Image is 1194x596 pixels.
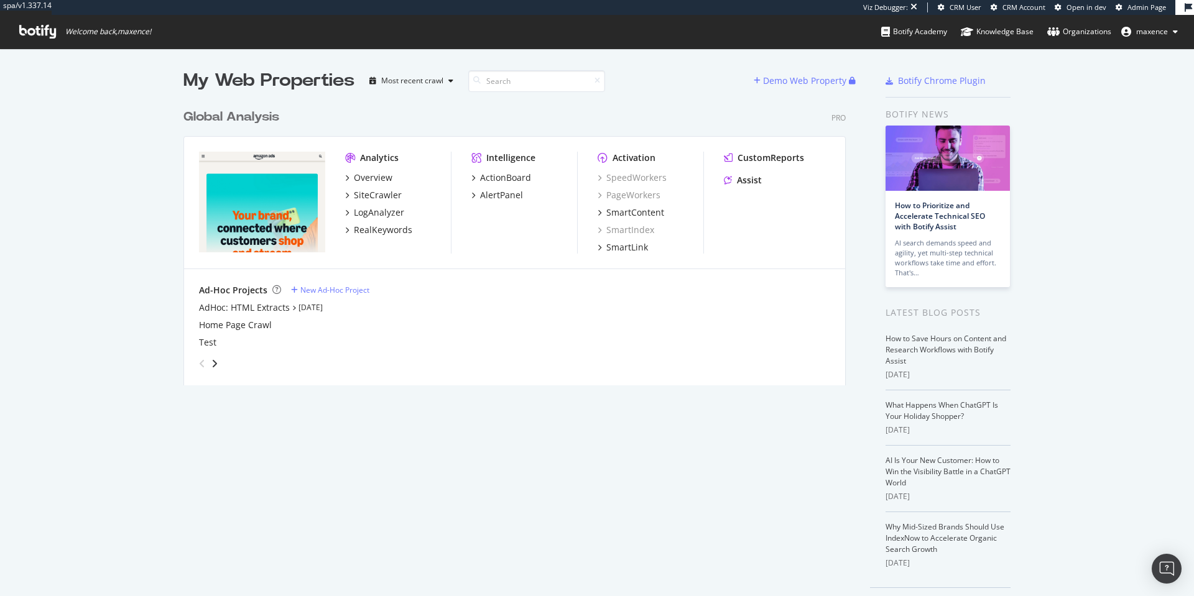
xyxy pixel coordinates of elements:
span: Admin Page [1127,2,1166,12]
div: grid [183,93,856,385]
div: Botify news [886,108,1011,121]
div: Viz Debugger: [863,2,908,12]
div: Organizations [1047,25,1111,38]
div: Demo Web Property [763,75,846,87]
input: Search [468,70,605,92]
a: CustomReports [724,152,804,164]
div: Global Analysis [183,108,279,126]
div: CustomReports [738,152,804,164]
button: Demo Web Property [754,71,849,91]
a: CRM Account [991,2,1045,12]
div: Botify Academy [881,25,947,38]
a: CRM User [938,2,981,12]
a: Overview [345,172,392,184]
div: Most recent crawl [381,77,443,85]
img: https://advertising.amazon.com [199,152,325,252]
div: SmartContent [606,206,664,219]
div: [DATE] [886,369,1011,380]
span: maxence [1136,26,1168,37]
a: Botify Chrome Plugin [886,75,986,87]
div: SmartLink [606,241,648,254]
div: Pro [831,112,846,123]
div: Activation [613,152,655,164]
div: [DATE] [886,491,1011,502]
a: Open in dev [1055,2,1106,12]
div: [DATE] [886,557,1011,569]
a: Demo Web Property [754,75,849,86]
span: CRM Account [1002,2,1045,12]
a: Home Page Crawl [199,319,272,331]
div: Analytics [360,152,399,164]
div: LogAnalyzer [354,206,404,219]
a: Knowledge Base [961,15,1034,48]
div: AI search demands speed and agility, yet multi-step technical workflows take time and effort. Tha... [895,238,1001,278]
a: SmartContent [598,206,664,219]
a: Why Mid-Sized Brands Should Use IndexNow to Accelerate Organic Search Growth [886,521,1004,554]
span: Welcome back, maxence ! [65,27,151,37]
div: SiteCrawler [354,189,402,201]
span: Open in dev [1067,2,1106,12]
a: AlertPanel [471,189,523,201]
div: Open Intercom Messenger [1152,554,1182,584]
div: Overview [354,172,392,184]
div: Latest Blog Posts [886,306,1011,319]
div: Ad-Hoc Projects [199,284,267,296]
img: How to Prioritize and Accelerate Technical SEO with Botify Assist [886,126,1010,191]
a: PageWorkers [598,189,660,201]
a: SpeedWorkers [598,172,667,184]
a: AI Is Your New Customer: How to Win the Visibility Battle in a ChatGPT World [886,455,1011,488]
div: angle-right [210,357,219,370]
a: LogAnalyzer [345,206,404,219]
a: SmartIndex [598,224,654,236]
a: [DATE] [298,302,323,313]
a: SiteCrawler [345,189,402,201]
button: Most recent crawl [364,71,458,91]
div: [DATE] [886,424,1011,436]
a: Assist [724,174,762,186]
a: How to Prioritize and Accelerate Technical SEO with Botify Assist [895,200,985,232]
a: AdHoc: HTML Extracts [199,301,290,314]
div: New Ad-Hoc Project [300,285,369,295]
div: Knowledge Base [961,25,1034,38]
div: angle-left [194,354,210,374]
div: Intelligence [486,152,535,164]
div: AlertPanel [480,189,523,201]
a: Test [199,336,216,349]
a: Admin Page [1116,2,1166,12]
a: Organizations [1047,15,1111,48]
a: What Happens When ChatGPT Is Your Holiday Shopper? [886,400,998,421]
a: New Ad-Hoc Project [291,285,369,295]
div: Botify Chrome Plugin [898,75,986,87]
div: RealKeywords [354,224,412,236]
span: CRM User [950,2,981,12]
div: My Web Properties [183,68,354,93]
a: ActionBoard [471,172,531,184]
div: ActionBoard [480,172,531,184]
button: maxence [1111,22,1188,42]
a: SmartLink [598,241,648,254]
a: Global Analysis [183,108,284,126]
a: How to Save Hours on Content and Research Workflows with Botify Assist [886,333,1006,366]
div: Assist [737,174,762,186]
a: RealKeywords [345,224,412,236]
a: Botify Academy [881,15,947,48]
